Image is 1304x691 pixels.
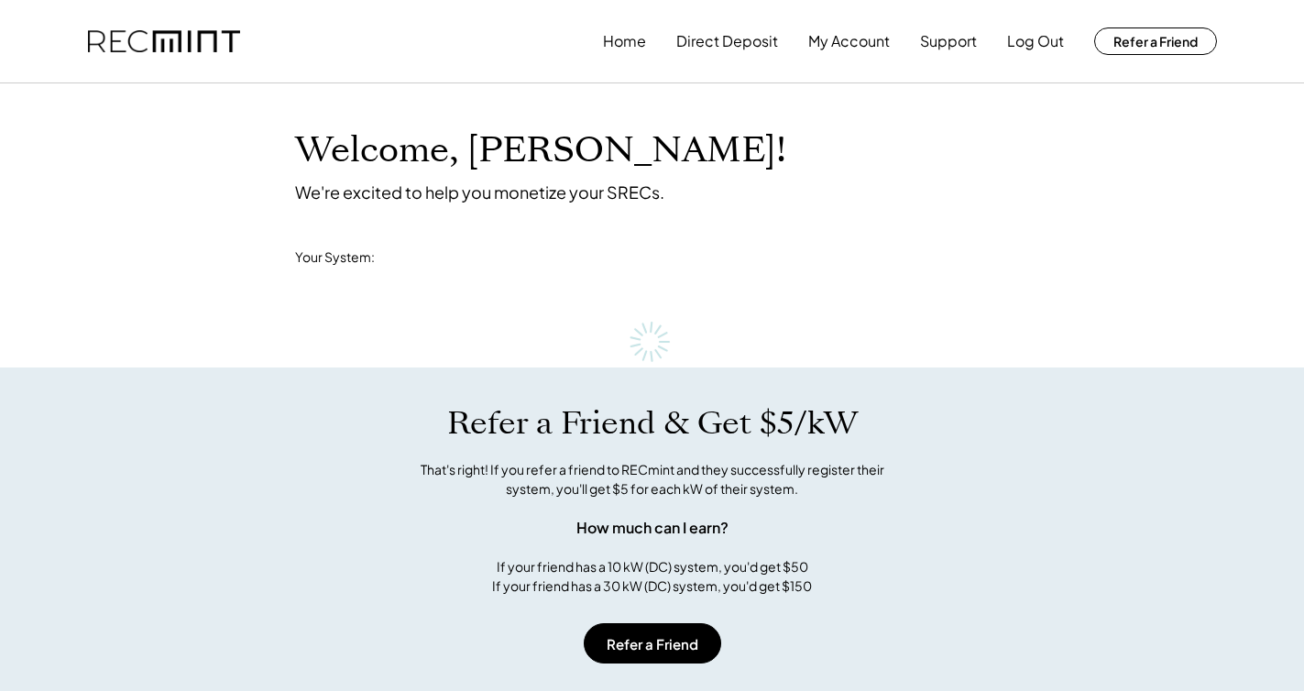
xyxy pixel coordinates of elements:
[920,23,977,60] button: Support
[400,460,904,499] div: That's right! If you refer a friend to RECmint and they successfully register their system, you'l...
[1094,27,1217,55] button: Refer a Friend
[295,248,375,267] div: Your System:
[447,404,858,443] h1: Refer a Friend & Get $5/kW
[603,23,646,60] button: Home
[676,23,778,60] button: Direct Deposit
[295,181,664,203] div: We're excited to help you monetize your SRECs.
[1007,23,1064,60] button: Log Out
[808,23,890,60] button: My Account
[492,557,812,596] div: If your friend has a 10 kW (DC) system, you'd get $50 If your friend has a 30 kW (DC) system, you...
[584,623,721,664] button: Refer a Friend
[88,30,240,53] img: recmint-logotype%403x.png
[576,517,729,539] div: How much can I earn?
[295,129,786,172] h1: Welcome, [PERSON_NAME]!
